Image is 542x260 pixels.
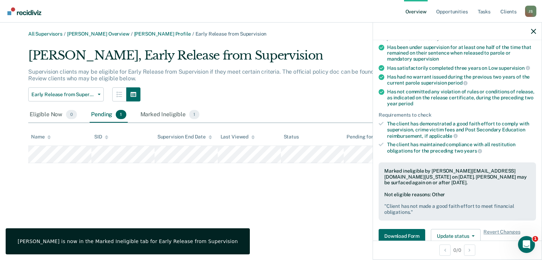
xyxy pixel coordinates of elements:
[139,107,201,123] div: Marked Ineligible
[157,134,212,140] div: Supervision End Date
[28,68,429,82] p: Supervision clients may be eligible for Early Release from Supervision if they meet certain crite...
[387,65,536,71] div: Has satisfactorily completed three years on Low
[189,110,199,119] span: 1
[525,6,536,17] div: J S
[384,168,530,186] div: Marked ineligible by [PERSON_NAME][EMAIL_ADDRESS][DOMAIN_NAME][US_STATE] on [DATE]. [PERSON_NAME]...
[387,44,536,62] div: Has been under supervision for at least one half of the time that remained on their sentence when...
[384,192,530,215] div: Not eligible reasons: Other
[439,244,451,256] button: Previous Opportunity
[398,101,413,106] span: period
[464,244,475,256] button: Next Opportunity
[94,134,109,140] div: SID
[62,31,67,37] span: /
[413,56,439,62] span: supervision
[525,6,536,17] button: Profile dropdown button
[67,31,130,37] a: [PERSON_NAME] Overview
[347,134,379,140] div: Pending for
[116,110,126,119] span: 1
[384,203,530,215] pre: " Client has not made a good faith effort to meet financial obligations. "
[28,107,78,123] div: Eligible Now
[130,31,134,37] span: /
[18,238,238,244] div: [PERSON_NAME] is now in the Marked Ineligible tab for Early Release from Supervision
[66,110,77,119] span: 0
[387,74,536,86] div: Has had no warrant issued during the previous two years of the current parole supervision
[373,241,542,259] div: 0 / 0
[431,229,481,243] button: Update status
[31,92,95,98] span: Early Release from Supervision
[387,142,536,154] div: The client has maintained compliance with all restitution obligations for the preceding two
[448,80,468,86] span: period
[28,48,435,68] div: [PERSON_NAME], Early Release from Supervision
[284,134,299,140] div: Status
[221,134,255,140] div: Last Viewed
[379,229,425,243] button: Download Form
[429,133,458,139] span: applicable
[7,7,41,15] img: Recidiviz
[90,107,127,123] div: Pending
[379,229,428,243] a: Navigate to form link
[387,89,536,106] div: Has not committed any violation of rules or conditions of release, as indicated on the release ce...
[532,236,538,242] span: 1
[31,134,51,140] div: Name
[518,236,535,253] iframe: Intercom live chat
[499,65,530,71] span: supervision
[483,229,520,243] span: Revert Changes
[28,31,62,37] a: All Supervisors
[379,112,536,118] div: Requirements to check
[191,31,195,37] span: /
[134,31,191,37] a: [PERSON_NAME] Profile
[387,121,536,139] div: The client has demonstrated a good faith effort to comply with supervision, crime victim fees and...
[464,148,482,154] span: years
[195,31,267,37] span: Early Release from Supervision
